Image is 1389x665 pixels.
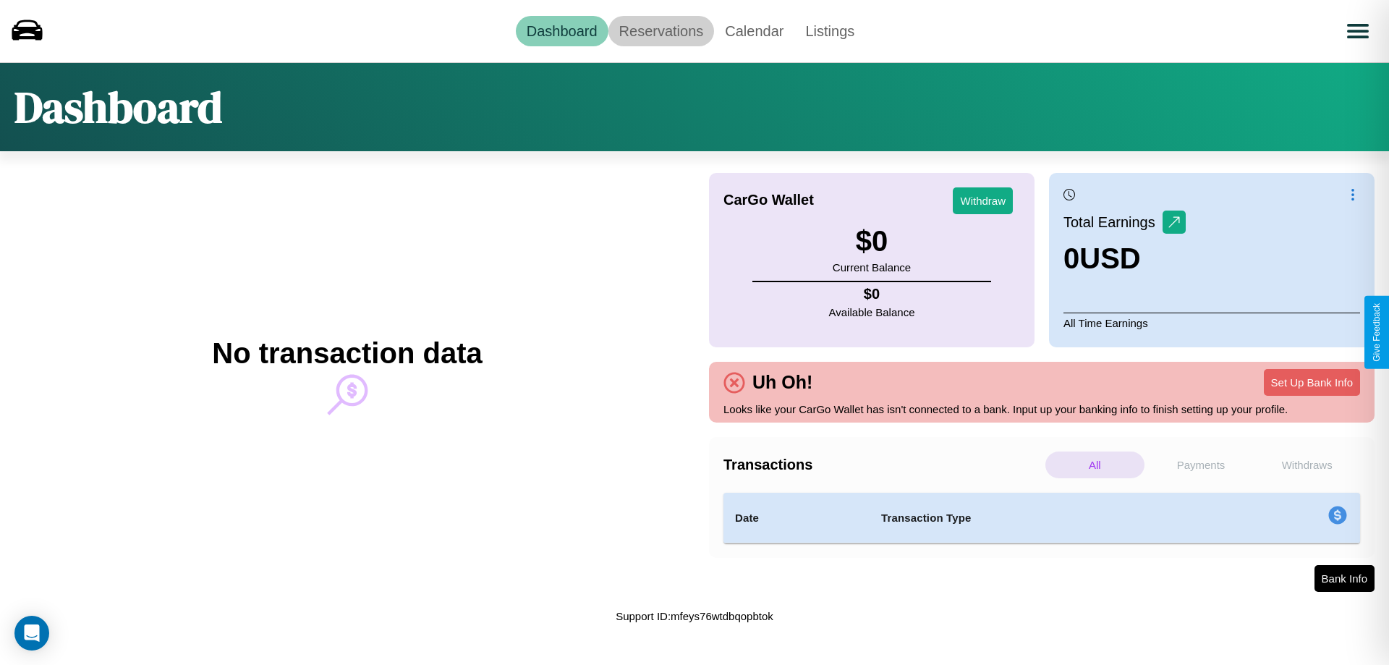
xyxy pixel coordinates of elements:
h4: CarGo Wallet [723,192,814,208]
h4: Date [735,509,858,527]
button: Open menu [1338,11,1378,51]
p: All Time Earnings [1063,313,1360,333]
a: Calendar [714,16,794,46]
h1: Dashboard [14,77,222,137]
p: Current Balance [833,258,911,277]
h4: Uh Oh! [745,372,820,393]
p: Available Balance [829,302,915,322]
p: Withdraws [1257,452,1356,478]
div: Give Feedback [1372,303,1382,362]
a: Reservations [608,16,715,46]
h4: Transaction Type [881,509,1210,527]
a: Listings [794,16,865,46]
p: Looks like your CarGo Wallet has isn't connected to a bank. Input up your banking info to finish ... [723,399,1360,419]
p: Total Earnings [1063,209,1163,235]
h4: $ 0 [829,286,915,302]
p: Support ID: mfeys76wtdbqopbtok [616,606,773,626]
h4: Transactions [723,457,1042,473]
button: Bank Info [1314,565,1375,592]
a: Dashboard [516,16,608,46]
div: Open Intercom Messenger [14,616,49,651]
h3: $ 0 [833,225,911,258]
table: simple table [723,493,1360,543]
p: All [1045,452,1144,478]
p: Payments [1152,452,1251,478]
button: Withdraw [953,187,1013,214]
button: Set Up Bank Info [1264,369,1360,396]
h3: 0 USD [1063,242,1186,275]
h2: No transaction data [212,337,482,370]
